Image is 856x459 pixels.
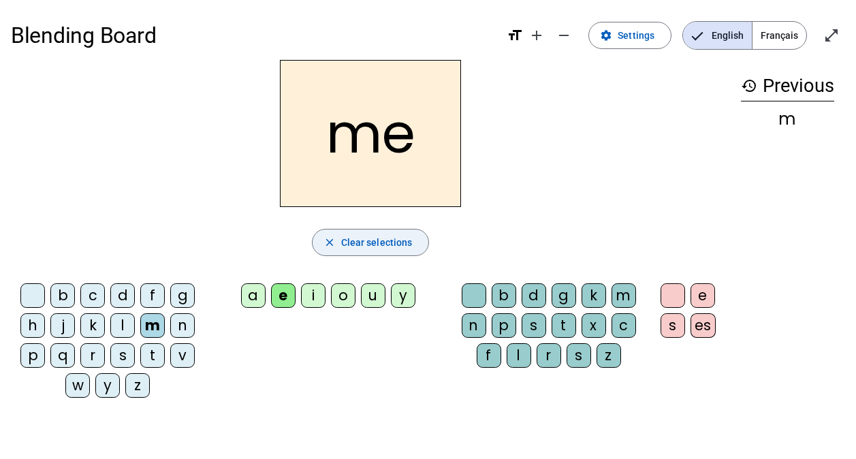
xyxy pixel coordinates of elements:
div: y [391,283,415,308]
h2: me [280,60,461,207]
div: m [612,283,636,308]
div: x [582,313,606,338]
div: g [552,283,576,308]
div: e [691,283,715,308]
div: q [50,343,75,368]
div: n [462,313,486,338]
div: r [80,343,105,368]
div: e [271,283,296,308]
mat-icon: format_size [507,27,523,44]
div: d [522,283,546,308]
mat-icon: add [528,27,545,44]
div: p [492,313,516,338]
div: w [65,373,90,398]
button: Settings [588,22,671,49]
div: a [241,283,266,308]
div: s [110,343,135,368]
div: z [125,373,150,398]
div: p [20,343,45,368]
button: Increase font size [523,22,550,49]
span: Settings [618,27,654,44]
div: h [20,313,45,338]
div: k [582,283,606,308]
div: es [691,313,716,338]
div: i [301,283,326,308]
div: b [492,283,516,308]
mat-icon: open_in_full [823,27,840,44]
mat-icon: close [323,236,336,249]
div: n [170,313,195,338]
div: j [50,313,75,338]
mat-icon: history [741,78,757,94]
div: v [170,343,195,368]
div: t [552,313,576,338]
div: z [597,343,621,368]
div: m [741,111,834,127]
button: Enter full screen [818,22,845,49]
div: l [507,343,531,368]
h3: Previous [741,71,834,101]
div: o [331,283,355,308]
span: Clear selections [341,234,413,251]
div: c [80,283,105,308]
button: Decrease font size [550,22,577,49]
div: s [661,313,685,338]
div: r [537,343,561,368]
span: Français [752,22,806,49]
div: s [567,343,591,368]
h1: Blending Board [11,14,496,57]
div: c [612,313,636,338]
div: d [110,283,135,308]
div: k [80,313,105,338]
mat-icon: remove [556,27,572,44]
div: l [110,313,135,338]
div: s [522,313,546,338]
span: English [683,22,752,49]
div: f [140,283,165,308]
div: b [50,283,75,308]
mat-icon: settings [600,29,612,42]
div: m [140,313,165,338]
button: Clear selections [312,229,430,256]
div: g [170,283,195,308]
div: y [95,373,120,398]
div: f [477,343,501,368]
div: t [140,343,165,368]
div: u [361,283,385,308]
mat-button-toggle-group: Language selection [682,21,807,50]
